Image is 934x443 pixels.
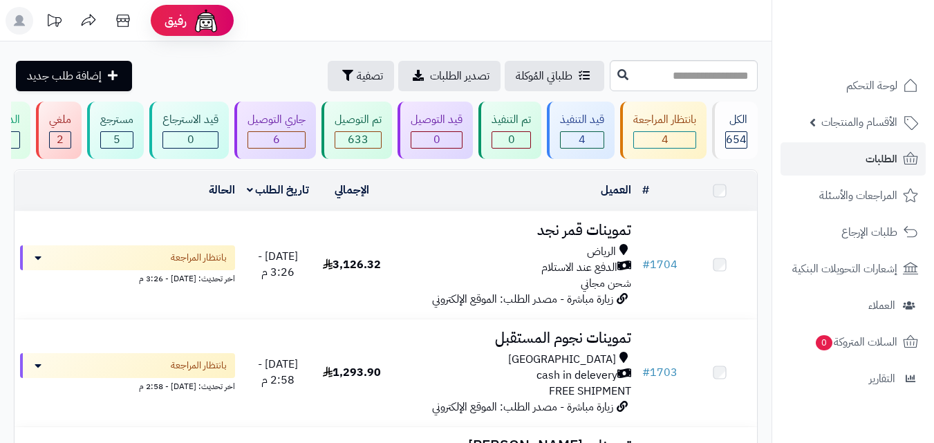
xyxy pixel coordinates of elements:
span: طلباتي المُوكلة [516,68,572,84]
div: تم التوصيل [335,112,382,128]
a: #1704 [642,256,678,273]
a: السلات المتروكة0 [781,326,926,359]
span: زيارة مباشرة - مصدر الطلب: الموقع الإلكتروني [432,291,613,308]
a: المراجعات والأسئلة [781,179,926,212]
a: تاريخ الطلب [247,182,310,198]
span: [DATE] - 2:58 م [258,356,298,388]
span: 5 [113,131,120,148]
div: 4 [634,132,695,148]
a: تصدير الطلبات [398,61,501,91]
span: بانتظار المراجعة [171,359,227,373]
span: 0 [187,131,194,148]
span: 654 [726,131,747,148]
button: تصفية [328,61,394,91]
h3: تموينات قمر نجد [395,223,631,238]
div: تم التنفيذ [492,112,531,128]
span: تصفية [357,68,383,84]
div: اخر تحديث: [DATE] - 3:26 م [20,270,235,285]
span: بانتظار المراجعة [171,251,227,265]
span: السلات المتروكة [814,332,897,352]
a: إشعارات التحويلات البنكية [781,252,926,285]
span: FREE SHIPMENT [549,383,631,399]
h3: تموينات نجوم المستقبل [395,330,631,346]
a: مسترجع 5 [84,102,147,159]
div: قيد الاسترجاع [162,112,218,128]
span: 0 [433,131,440,148]
img: ai-face.png [192,7,220,35]
span: العملاء [868,296,895,315]
span: التقارير [869,369,895,388]
a: طلباتي المُوكلة [505,61,604,91]
span: 1,293.90 [323,364,381,381]
a: ملغي 2 [33,102,84,159]
div: 0 [492,132,530,148]
a: تم التوصيل 633 [319,102,395,159]
a: #1703 [642,364,678,381]
span: الطلبات [866,149,897,169]
span: # [642,256,650,273]
div: 5 [101,132,133,148]
a: الطلبات [781,142,926,176]
a: إضافة طلب جديد [16,61,132,91]
a: طلبات الإرجاع [781,216,926,249]
a: تحديثات المنصة [37,7,71,38]
a: لوحة التحكم [781,69,926,102]
span: الدفع عند الاستلام [541,260,617,276]
a: قيد التوصيل 0 [395,102,476,159]
div: قيد التنفيذ [560,112,604,128]
span: [GEOGRAPHIC_DATA] [508,352,616,368]
span: لوحة التحكم [846,76,897,95]
a: # [642,182,649,198]
div: اخر تحديث: [DATE] - 2:58 م [20,378,235,393]
span: تصدير الطلبات [430,68,489,84]
a: جاري التوصيل 6 [232,102,319,159]
span: إشعارات التحويلات البنكية [792,259,897,279]
a: الحالة [209,182,235,198]
span: cash in delevery [536,368,617,384]
div: 0 [411,132,462,148]
span: 3,126.32 [323,256,381,273]
span: طلبات الإرجاع [841,223,897,242]
div: بانتظار المراجعة [633,112,696,128]
span: شحن مجاني [581,275,631,292]
span: [DATE] - 3:26 م [258,248,298,281]
div: 6 [248,132,305,148]
span: رفيق [165,12,187,29]
span: # [642,364,650,381]
span: الأقسام والمنتجات [821,113,897,132]
div: 4 [561,132,604,148]
span: 2 [57,131,64,148]
a: قيد التنفيذ 4 [544,102,617,159]
a: الإجمالي [335,182,369,198]
span: 0 [815,334,833,351]
span: 4 [579,131,586,148]
a: تم التنفيذ 0 [476,102,544,159]
span: المراجعات والأسئلة [819,186,897,205]
span: 6 [273,131,280,148]
div: 0 [163,132,218,148]
div: مسترجع [100,112,133,128]
span: إضافة طلب جديد [27,68,102,84]
a: التقارير [781,362,926,395]
a: العميل [601,182,631,198]
div: الكل [725,112,747,128]
span: زيارة مباشرة - مصدر الطلب: الموقع الإلكتروني [432,399,613,415]
span: 0 [508,131,515,148]
a: العملاء [781,289,926,322]
div: ملغي [49,112,71,128]
span: 633 [348,131,368,148]
div: 633 [335,132,381,148]
a: قيد الاسترجاع 0 [147,102,232,159]
div: قيد التوصيل [411,112,463,128]
div: جاري التوصيل [247,112,306,128]
img: logo-2.png [840,19,921,48]
div: 2 [50,132,71,148]
span: الرياض [587,244,616,260]
span: 4 [662,131,669,148]
a: الكل654 [709,102,760,159]
a: بانتظار المراجعة 4 [617,102,709,159]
